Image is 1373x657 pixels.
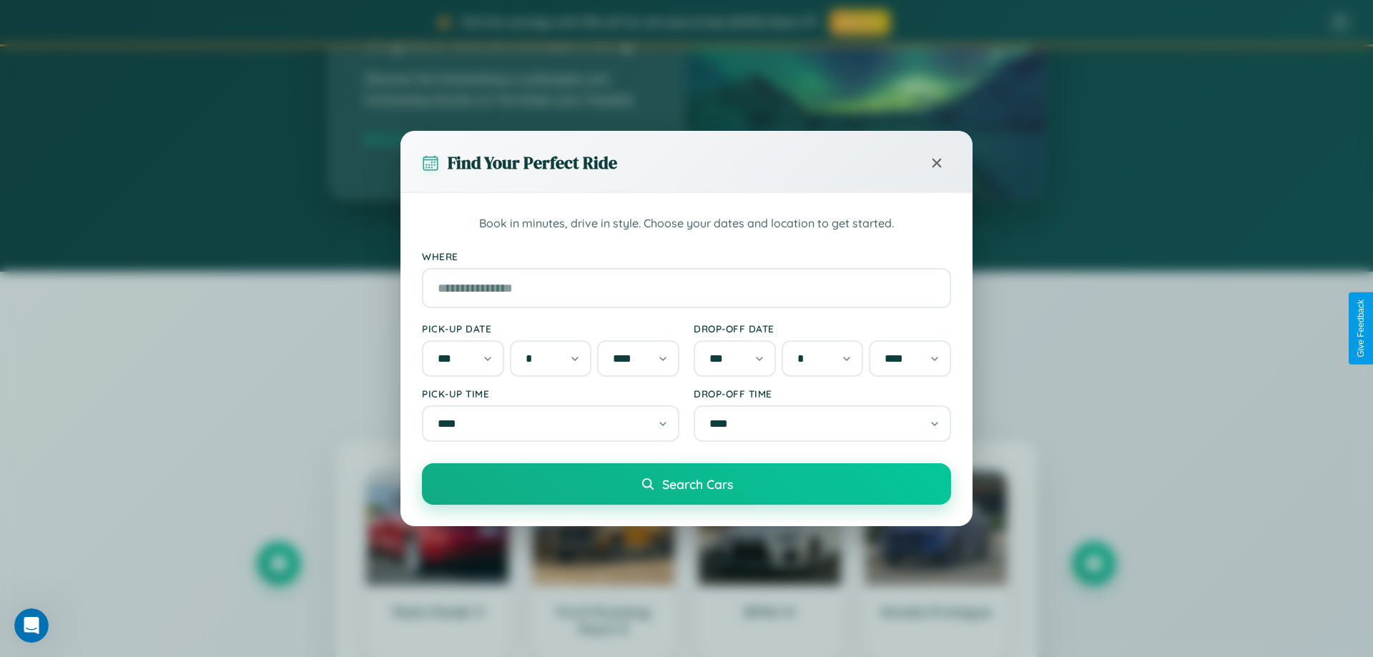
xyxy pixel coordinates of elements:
[662,476,733,492] span: Search Cars
[422,322,679,335] label: Pick-up Date
[422,214,951,233] p: Book in minutes, drive in style. Choose your dates and location to get started.
[422,250,951,262] label: Where
[694,387,951,400] label: Drop-off Time
[694,322,951,335] label: Drop-off Date
[422,387,679,400] label: Pick-up Time
[448,151,617,174] h3: Find Your Perfect Ride
[422,463,951,505] button: Search Cars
